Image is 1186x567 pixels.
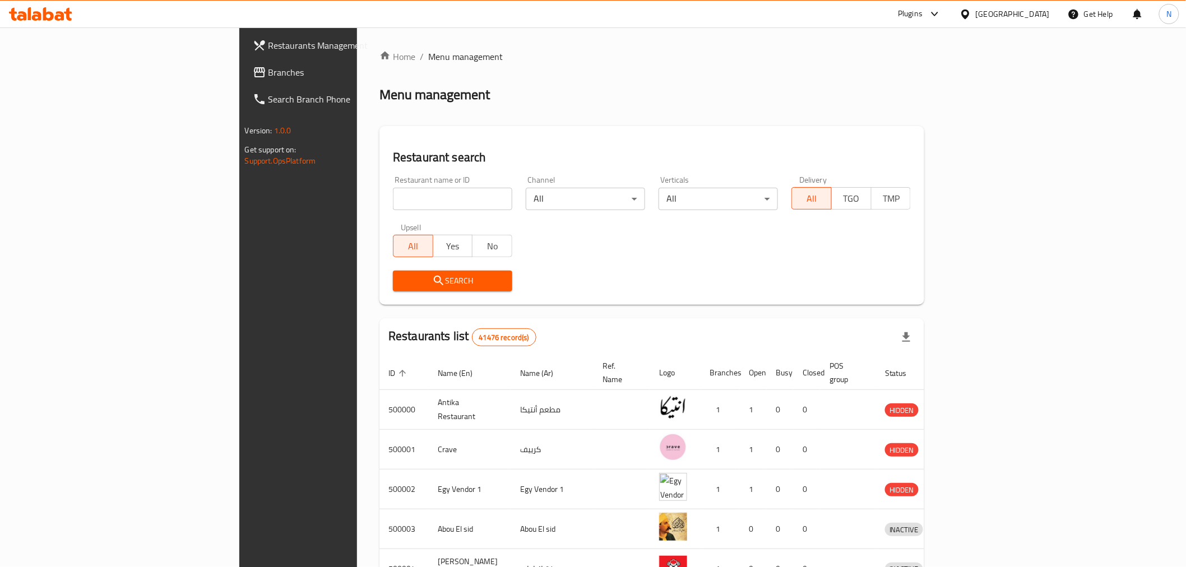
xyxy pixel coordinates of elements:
span: POS group [830,359,863,386]
span: N [1166,8,1171,20]
a: Restaurants Management [244,32,437,59]
span: Restaurants Management [268,39,428,52]
td: Abou El sid [511,509,594,549]
div: Export file [893,324,920,351]
img: Antika Restaurant [659,393,687,421]
button: TGO [831,187,872,210]
nav: breadcrumb [379,50,924,63]
span: Name (En) [438,366,487,380]
span: TGO [836,190,867,207]
button: All [791,187,832,210]
button: All [393,235,433,257]
img: Crave [659,433,687,461]
h2: Restaurant search [393,149,911,166]
span: Search Branch Phone [268,92,428,106]
td: Egy Vendor 1 [429,470,511,509]
div: Total records count [472,328,536,346]
td: 0 [767,430,794,470]
span: Menu management [428,50,503,63]
th: Branches [701,356,740,390]
td: 0 [740,509,767,549]
span: 41476 record(s) [472,332,536,343]
td: 1 [701,470,740,509]
input: Search for restaurant name or ID.. [393,188,512,210]
span: Version: [245,123,272,138]
th: Logo [650,356,701,390]
td: 1 [701,430,740,470]
span: All [796,190,827,207]
span: Get support on: [245,142,296,157]
td: Antika Restaurant [429,390,511,430]
td: Abou El sid [429,509,511,549]
td: 1 [701,390,740,430]
button: TMP [871,187,911,210]
label: Upsell [401,224,421,231]
button: Yes [433,235,473,257]
div: [GEOGRAPHIC_DATA] [976,8,1050,20]
div: HIDDEN [885,483,919,496]
td: 0 [767,509,794,549]
div: Plugins [898,7,923,21]
span: INACTIVE [885,523,923,536]
button: Search [393,271,512,291]
span: All [398,238,429,254]
td: 0 [794,390,821,430]
td: 1 [740,390,767,430]
td: Crave [429,430,511,470]
td: 0 [794,470,821,509]
td: 0 [767,470,794,509]
span: HIDDEN [885,404,919,417]
img: Egy Vendor 1 [659,473,687,501]
span: Search [402,274,503,288]
div: HIDDEN [885,403,919,417]
th: Closed [794,356,821,390]
div: All [659,188,778,210]
span: Ref. Name [603,359,637,386]
a: Support.OpsPlatform [245,154,316,168]
span: Status [885,366,921,380]
span: TMP [876,190,907,207]
span: 1.0.0 [274,123,291,138]
span: Branches [268,66,428,79]
a: Branches [244,59,437,86]
td: 1 [701,509,740,549]
th: Busy [767,356,794,390]
td: 0 [794,509,821,549]
span: Yes [438,238,469,254]
td: 0 [767,390,794,430]
th: Open [740,356,767,390]
td: كرييف [511,430,594,470]
td: 0 [794,430,821,470]
span: HIDDEN [885,484,919,496]
td: Egy Vendor 1 [511,470,594,509]
div: HIDDEN [885,443,919,457]
span: HIDDEN [885,444,919,457]
label: Delivery [799,176,827,184]
td: مطعم أنتيكا [511,390,594,430]
button: No [472,235,512,257]
span: No [477,238,508,254]
a: Search Branch Phone [244,86,437,113]
td: 1 [740,430,767,470]
span: ID [388,366,410,380]
h2: Restaurants list [388,328,536,346]
span: Name (Ar) [520,366,568,380]
img: Abou El sid [659,513,687,541]
td: 1 [740,470,767,509]
div: All [526,188,645,210]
